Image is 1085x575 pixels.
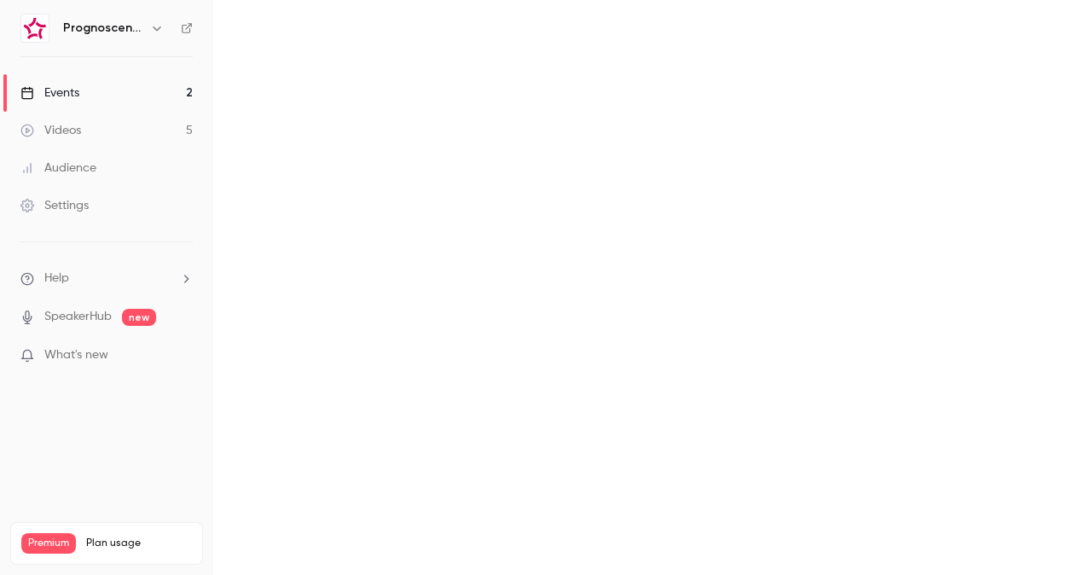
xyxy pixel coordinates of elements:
img: Prognoscentret | Powered by Hubexo [21,15,49,42]
a: SpeakerHub [44,308,112,326]
div: Settings [20,197,89,214]
div: Audience [20,160,96,177]
li: help-dropdown-opener [20,270,193,287]
span: Premium [21,533,76,554]
span: What's new [44,346,108,364]
span: Plan usage [86,537,192,550]
div: Videos [20,122,81,139]
div: Events [20,84,79,102]
h6: Prognoscentret | Powered by Hubexo [63,20,143,37]
iframe: Noticeable Trigger [172,348,193,363]
span: new [122,309,156,326]
span: Help [44,270,69,287]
